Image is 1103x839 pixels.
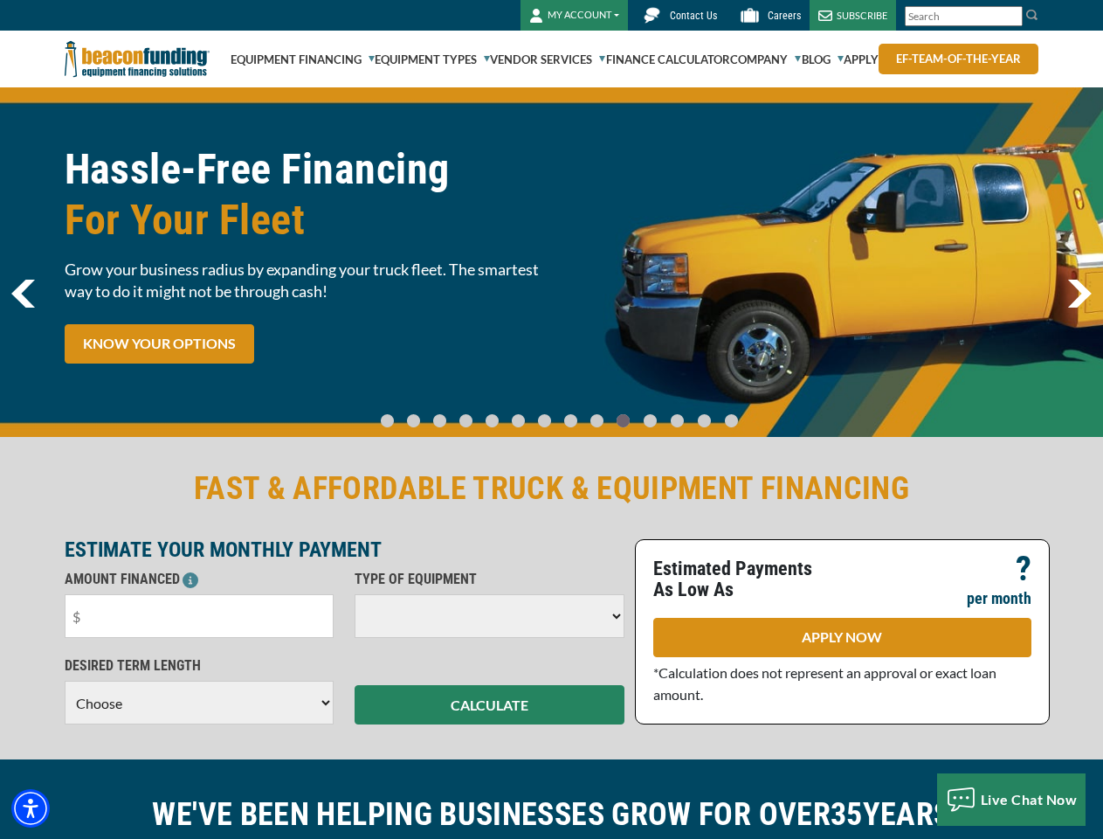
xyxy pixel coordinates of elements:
a: Finance Calculator [606,31,730,87]
p: ESTIMATE YOUR MONTHLY PAYMENT [65,539,624,560]
a: Go To Slide 4 [482,413,503,428]
img: Right Navigator [1067,280,1092,308]
a: Go To Slide 9 [613,413,634,428]
input: $ [65,594,334,638]
a: Company [730,31,801,87]
a: Vendor Services [490,31,605,87]
h2: FAST & AFFORDABLE TRUCK & EQUIPMENT FINANCING [65,468,1039,509]
a: Go To Slide 3 [456,413,477,428]
a: Go To Slide 2 [430,413,451,428]
a: Clear search text [1004,10,1018,24]
p: AMOUNT FINANCED [65,569,334,590]
img: Left Navigator [11,280,35,308]
a: Go To Slide 13 [720,413,742,428]
p: DESIRED TERM LENGTH [65,655,334,676]
img: Search [1025,8,1039,22]
span: Live Chat Now [981,791,1078,808]
a: Go To Slide 5 [508,413,529,428]
button: Live Chat Now [937,773,1086,826]
div: Accessibility Menu [11,789,50,828]
a: KNOW YOUR OPTIONS [65,324,254,364]
a: Blog [802,31,844,87]
p: ? [1016,558,1031,579]
p: TYPE OF EQUIPMENT [355,569,624,590]
a: Go To Slide 7 [561,413,582,428]
a: ef-team-of-the-year [879,44,1038,74]
input: Search [905,6,1023,26]
span: Grow your business radius by expanding your truck fleet. The smartest way to do it might not be t... [65,259,541,302]
button: CALCULATE [355,685,624,725]
a: Equipment Financing [231,31,375,87]
a: APPLY NOW [653,618,1031,657]
a: Equipment Types [375,31,490,87]
span: 35 [831,796,863,833]
span: Careers [768,10,801,22]
a: Go To Slide 11 [666,413,688,428]
a: Go To Slide 10 [639,413,661,428]
p: per month [967,588,1031,609]
a: Go To Slide 1 [403,413,424,428]
a: next [1067,280,1092,308]
img: Beacon Funding Corporation logo [65,31,210,87]
span: Contact Us [670,10,717,22]
a: Go To Slide 12 [693,413,715,428]
a: previous [11,280,35,308]
a: Go To Slide 6 [534,413,555,428]
a: Go To Slide 0 [377,413,398,428]
span: *Calculation does not represent an approval or exact loan amount. [653,664,996,703]
h1: Hassle-Free Financing [65,144,541,246]
a: Apply [844,31,879,87]
h2: WE'VE BEEN HELPING BUSINESSES GROW FOR OVER YEARS [65,794,1039,835]
span: For Your Fleet [65,195,541,246]
a: Go To Slide 8 [587,413,608,428]
p: Estimated Payments As Low As [653,558,832,600]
